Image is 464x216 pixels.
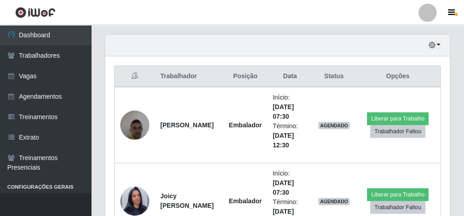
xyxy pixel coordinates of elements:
img: 1701560793571.jpeg [120,105,149,144]
th: Trabalhador [155,66,224,87]
strong: Joicy [PERSON_NAME] [160,192,214,209]
button: Liberar para Trabalho [367,188,428,201]
button: Trabalhador Faltou [370,201,425,214]
th: Status [313,66,356,87]
time: [DATE] 12:30 [273,132,294,149]
button: Trabalhador Faltou [370,125,425,138]
strong: [PERSON_NAME] [160,121,214,129]
span: AGENDADO [318,198,350,205]
time: [DATE] 07:30 [273,103,294,120]
span: AGENDADO [318,122,350,129]
img: CoreUI Logo [15,7,56,18]
th: Opções [355,66,440,87]
li: Início: [273,169,307,197]
strong: Embalador [229,197,262,205]
button: Liberar para Trabalho [367,112,428,125]
strong: Embalador [229,121,262,129]
th: Data [267,66,313,87]
li: Término: [273,121,307,150]
th: Posição [224,66,267,87]
time: [DATE] 07:30 [273,179,294,196]
li: Início: [273,93,307,121]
